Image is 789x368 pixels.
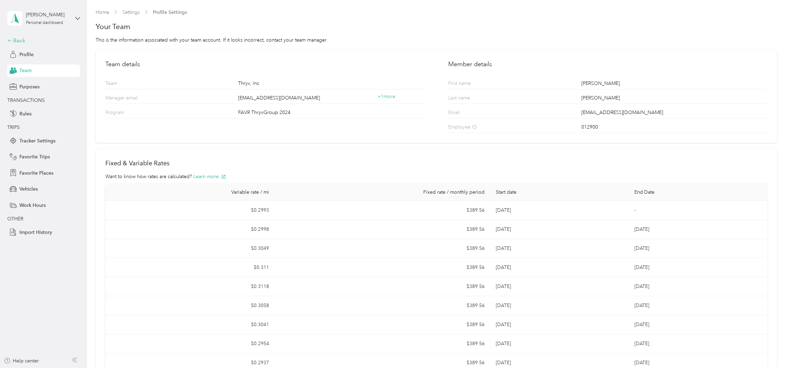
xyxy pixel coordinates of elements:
span: [EMAIL_ADDRESS][DOMAIN_NAME] [238,94,378,102]
p: Program [105,109,159,118]
div: This is the information associated with your team account. If it looks incorrect, contact your te... [96,36,777,44]
td: $0.311 [105,258,275,277]
span: Rules [19,110,32,117]
td: $389.56 [275,315,490,334]
td: [DATE] [490,258,629,277]
div: [EMAIL_ADDRESS][DOMAIN_NAME] [581,109,768,118]
h2: Fixed & Variable Rates [105,159,768,168]
td: $389.56 [275,296,490,315]
td: [DATE] [490,201,629,220]
span: Vehicles [19,185,38,193]
td: [DATE] [490,239,629,258]
iframe: Everlance-gr Chat Button Frame [750,329,789,368]
div: Want to know how rates are calculated? [105,173,768,180]
span: Team [19,67,32,74]
span: TRIPS [7,124,20,130]
td: $0.3118 [105,277,275,296]
span: Favorite Trips [19,153,50,160]
td: $0.2993 [105,201,275,220]
p: First name [449,80,502,89]
td: [DATE] [490,277,629,296]
div: Thryv, Inc [238,80,424,89]
td: [DATE] [490,220,629,239]
td: [DATE] [629,239,768,258]
p: Last name [449,94,502,104]
td: [DATE] [629,315,768,334]
span: Import History [19,229,52,236]
th: End Date [629,184,768,201]
div: [PERSON_NAME] [581,94,768,104]
h2: Member details [449,60,768,69]
span: Profile [19,51,34,58]
p: Team [105,80,159,89]
p: Manager email [105,94,159,104]
td: $389.56 [275,277,490,296]
div: 012900 [581,123,768,133]
button: Help center [4,357,39,365]
span: OTHER [7,216,23,222]
td: [DATE] [490,296,629,315]
td: $389.56 [275,239,490,258]
span: Tracker Settings [19,137,55,144]
td: [DATE] [490,315,629,334]
div: [PERSON_NAME] [581,80,768,89]
td: $0.2954 [105,334,275,353]
td: $0.2998 [105,220,275,239]
td: [DATE] [629,277,768,296]
td: - [629,201,768,220]
td: $389.56 [275,220,490,239]
th: Start date [490,184,629,201]
td: $389.56 [275,334,490,353]
td: [DATE] [629,220,768,239]
span: Favorite Places [19,169,53,177]
th: Fixed rate / monthly period [275,184,490,201]
td: $0.3058 [105,296,275,315]
div: Personal dashboard [26,21,63,25]
td: [DATE] [629,334,768,353]
div: Back [7,36,77,45]
span: + 1 more [378,94,395,99]
td: [DATE] [629,296,768,315]
a: Settings [122,9,140,15]
span: TRANSACTIONS [7,97,45,103]
td: $0.3041 [105,315,275,334]
th: Variable rate / mi [105,184,275,201]
h1: Your Team [96,22,777,32]
div: [PERSON_NAME] [26,11,69,18]
a: Home [96,9,109,15]
span: Work Hours [19,202,46,209]
td: $0.3049 [105,239,275,258]
span: Purposes [19,83,40,90]
td: $389.56 [275,258,490,277]
h2: Team details [105,60,424,69]
span: Profile Settings [153,9,187,16]
td: $389.56 [275,201,490,220]
div: FAVR ThryvGroup 2024 [238,109,424,118]
button: Learn more [193,173,226,180]
p: Employee ID [449,123,502,133]
td: [DATE] [629,258,768,277]
p: Email [449,109,502,118]
td: [DATE] [490,334,629,353]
